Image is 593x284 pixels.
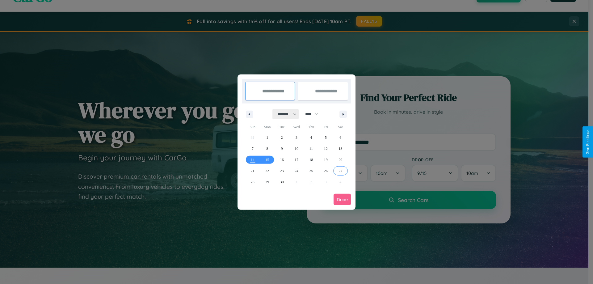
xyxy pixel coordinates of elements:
span: 12 [324,143,328,154]
button: 14 [245,154,260,165]
button: 29 [260,176,274,188]
button: 4 [304,132,318,143]
span: Tue [275,122,289,132]
span: 24 [295,165,298,176]
button: 28 [245,176,260,188]
span: 8 [266,143,268,154]
span: 17 [295,154,298,165]
span: 3 [296,132,297,143]
button: 5 [318,132,333,143]
span: Sun [245,122,260,132]
button: 3 [289,132,304,143]
button: 1 [260,132,274,143]
span: 11 [309,143,313,154]
button: 11 [304,143,318,154]
button: 22 [260,165,274,176]
button: 7 [245,143,260,154]
span: 21 [251,165,254,176]
span: 20 [339,154,342,165]
span: 9 [281,143,283,154]
span: 4 [310,132,312,143]
button: 18 [304,154,318,165]
span: 19 [324,154,328,165]
span: 2 [281,132,283,143]
button: 24 [289,165,304,176]
span: 5 [325,132,327,143]
span: 29 [265,176,269,188]
span: 15 [265,154,269,165]
span: 18 [309,154,313,165]
button: 23 [275,165,289,176]
button: 9 [275,143,289,154]
span: 14 [251,154,254,165]
span: Fri [318,122,333,132]
div: Give Feedback [586,129,590,155]
button: 17 [289,154,304,165]
span: 25 [309,165,313,176]
span: Mon [260,122,274,132]
button: 30 [275,176,289,188]
button: 27 [333,165,348,176]
button: 19 [318,154,333,165]
span: 6 [339,132,341,143]
button: 8 [260,143,274,154]
button: 10 [289,143,304,154]
span: Thu [304,122,318,132]
span: Sat [333,122,348,132]
span: 13 [339,143,342,154]
button: 26 [318,165,333,176]
span: 10 [295,143,298,154]
button: 13 [333,143,348,154]
span: 1 [266,132,268,143]
span: 26 [324,165,328,176]
button: 15 [260,154,274,165]
button: 2 [275,132,289,143]
button: 25 [304,165,318,176]
span: 22 [265,165,269,176]
span: 7 [252,143,254,154]
button: 21 [245,165,260,176]
span: 16 [280,154,284,165]
button: 12 [318,143,333,154]
span: 27 [339,165,342,176]
button: 16 [275,154,289,165]
button: 20 [333,154,348,165]
button: 6 [333,132,348,143]
span: 30 [280,176,284,188]
span: 23 [280,165,284,176]
span: Wed [289,122,304,132]
button: Done [334,194,351,205]
span: 28 [251,176,254,188]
